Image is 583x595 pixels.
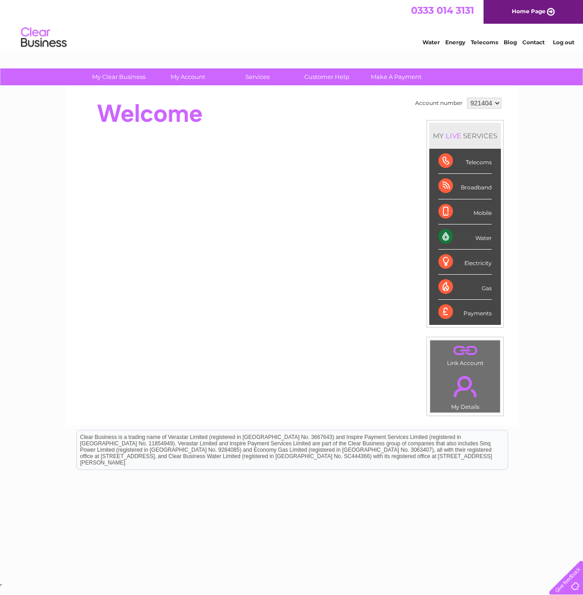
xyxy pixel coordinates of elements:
div: Mobile [438,199,492,224]
div: Water [438,224,492,250]
a: Blog [504,39,517,46]
a: . [432,371,498,402]
a: My Account [151,68,226,85]
a: My Clear Business [81,68,156,85]
a: Make A Payment [359,68,434,85]
td: Account number [413,95,465,111]
div: Electricity [438,250,492,275]
a: 0333 014 3131 [411,5,474,16]
div: Gas [438,275,492,300]
div: Payments [438,300,492,324]
img: logo.png [21,24,67,52]
a: Telecoms [471,39,498,46]
td: Link Account [430,340,500,369]
a: . [432,343,498,359]
div: LIVE [444,131,463,140]
a: Services [220,68,295,85]
td: My Details [430,368,500,413]
a: Water [422,39,440,46]
a: Customer Help [289,68,364,85]
a: Energy [445,39,465,46]
div: Clear Business is a trading name of Verastar Limited (registered in [GEOGRAPHIC_DATA] No. 3667643... [77,5,508,44]
a: Contact [522,39,545,46]
a: Log out [553,39,574,46]
div: MY SERVICES [429,123,501,149]
div: Broadband [438,174,492,199]
div: Telecoms [438,149,492,174]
